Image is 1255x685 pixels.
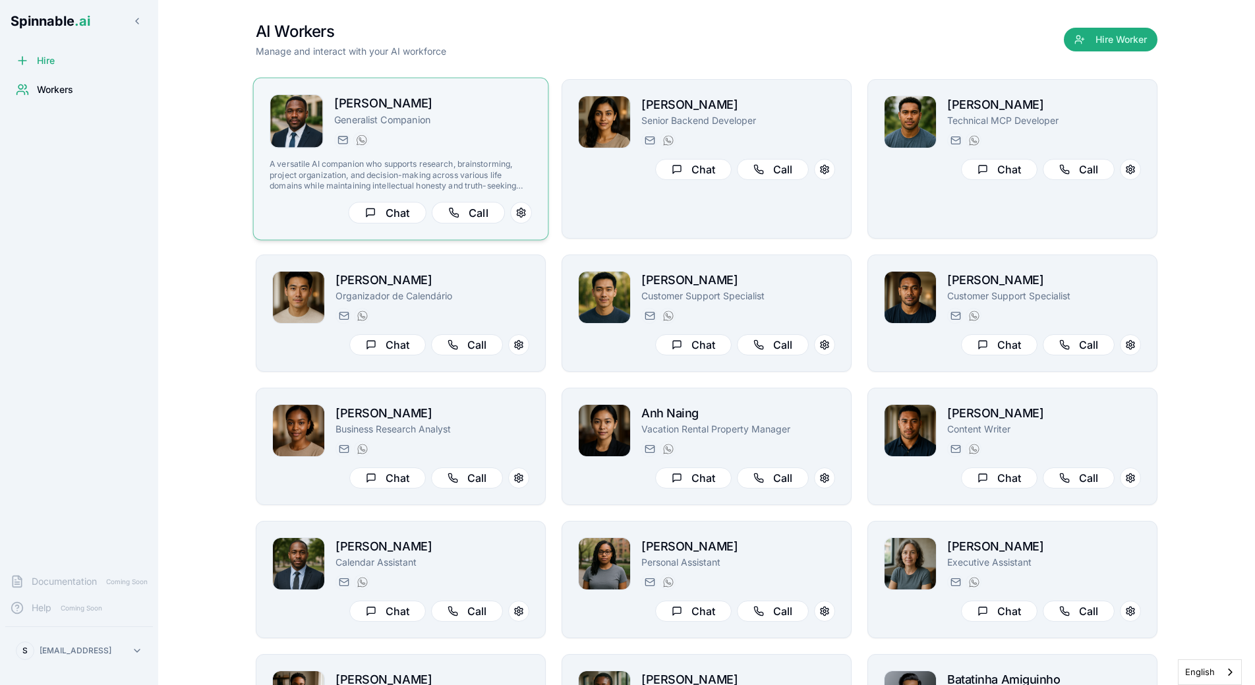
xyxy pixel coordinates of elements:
[256,45,446,58] p: Manage and interact with your AI workforce
[885,96,936,148] img: Liam Kim
[40,645,111,656] p: [EMAIL_ADDRESS]
[663,577,674,587] img: WhatsApp
[579,538,630,589] img: Martha Reynolds
[737,601,809,622] button: Call
[349,334,426,355] button: Chat
[1178,659,1242,685] div: Language
[11,13,90,29] span: Spinnable
[947,441,963,457] button: Send email to axel.tanaka@getspinnable.ai
[655,334,732,355] button: Chat
[947,271,1141,289] h2: [PERSON_NAME]
[737,467,809,489] button: Call
[947,574,963,590] button: Send email to victoria.blackwood@getspinnable.ai
[641,404,835,423] h2: Anh Naing
[348,202,426,223] button: Chat
[641,537,835,556] h2: [PERSON_NAME]
[336,271,529,289] h2: [PERSON_NAME]
[579,272,630,323] img: Oscar Lee
[1064,34,1157,47] a: Hire Worker
[431,601,503,622] button: Call
[270,159,532,191] p: A versatile AI companion who supports research, brainstorming, project organization, and decision...
[655,601,732,622] button: Chat
[354,574,370,590] button: WhatsApp
[357,311,368,321] img: WhatsApp
[57,602,106,614] span: Coming Soon
[354,308,370,324] button: WhatsApp
[947,289,1141,303] p: Customer Support Specialist
[336,404,529,423] h2: [PERSON_NAME]
[641,133,657,148] button: Send email to yara.hoffmann@getspinnable.ai
[349,467,426,489] button: Chat
[354,441,370,457] button: WhatsApp
[641,271,835,289] h2: [PERSON_NAME]
[579,96,630,148] img: Yara Hoffmann
[966,133,981,148] button: WhatsApp
[579,405,630,456] img: Anh Naing
[641,423,835,436] p: Vacation Rental Property Manager
[966,574,981,590] button: WhatsApp
[641,289,835,303] p: Customer Support Specialist
[334,94,532,113] h2: [PERSON_NAME]
[32,601,51,614] span: Help
[74,13,90,29] span: .ai
[1178,659,1242,685] aside: Language selected: English
[256,21,446,42] h1: AI Workers
[641,574,657,590] button: Send email to martha.reynolds@getspinnable.ai
[737,334,809,355] button: Call
[961,467,1037,489] button: Chat
[947,423,1141,436] p: Content Writer
[660,441,676,457] button: WhatsApp
[1064,28,1157,51] button: Hire Worker
[885,405,936,456] img: Axel Tanaka
[432,202,505,223] button: Call
[641,308,657,324] button: Send email to oscar.lee@getspinnable.ai
[11,638,148,664] button: S[EMAIL_ADDRESS]
[969,135,979,146] img: WhatsApp
[273,405,324,456] img: Ivana Dubois
[357,577,368,587] img: WhatsApp
[966,308,981,324] button: WhatsApp
[431,334,503,355] button: Call
[969,577,979,587] img: WhatsApp
[102,576,152,588] span: Coming Soon
[655,467,732,489] button: Chat
[336,556,529,569] p: Calendar Assistant
[349,601,426,622] button: Chat
[947,114,1141,127] p: Technical MCP Developer
[1043,334,1115,355] button: Call
[660,574,676,590] button: WhatsApp
[737,159,809,180] button: Call
[969,444,979,454] img: WhatsApp
[353,132,369,148] button: WhatsApp
[641,441,657,457] button: Send email to anh.naing@getspinnable.ai
[947,556,1141,569] p: Executive Assistant
[32,575,97,588] span: Documentation
[334,113,532,127] p: Generalist Companion
[336,441,351,457] button: Send email to ivana.dubois@getspinnable.ai
[273,272,324,323] img: Vincent Farhadi
[660,133,676,148] button: WhatsApp
[270,95,323,148] img: Axel Petrov
[37,83,73,96] span: Workers
[357,444,368,454] img: WhatsApp
[22,645,28,656] span: S
[641,556,835,569] p: Personal Assistant
[663,311,674,321] img: WhatsApp
[334,132,350,148] button: Send email to axel.petrov@getspinnable.ai
[961,601,1037,622] button: Chat
[966,441,981,457] button: WhatsApp
[660,308,676,324] button: WhatsApp
[885,538,936,589] img: Victoria Blackwood
[336,574,351,590] button: Send email to deandre_johnson@getspinnable.ai
[273,538,324,589] img: DeAndre Johnson
[37,54,55,67] span: Hire
[336,289,529,303] p: Organizador de Calendário
[961,159,1037,180] button: Chat
[663,135,674,146] img: WhatsApp
[1179,660,1241,684] a: English
[641,114,835,127] p: Senior Backend Developer
[947,308,963,324] button: Send email to fetu.sengebau@getspinnable.ai
[969,311,979,321] img: WhatsApp
[1043,159,1115,180] button: Call
[947,404,1141,423] h2: [PERSON_NAME]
